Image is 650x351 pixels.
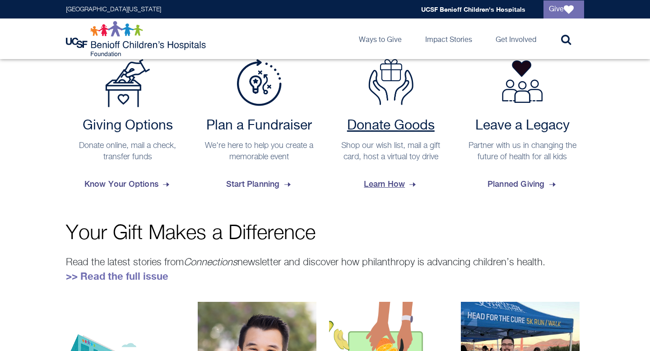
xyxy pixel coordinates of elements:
span: Learn How [364,172,418,196]
h2: Leave a Legacy [465,118,580,134]
p: Partner with us in changing the future of health for all kids [465,140,580,163]
a: Give [543,0,584,18]
span: Know Your Options [84,172,171,196]
img: Donate Goods [368,59,413,105]
p: Shop our wish list, mail a gift card, host a virtual toy drive [334,140,448,163]
a: Impact Stories [418,18,479,59]
a: Get Involved [488,18,543,59]
img: Payment Options [105,59,150,107]
a: UCSF Benioff Children's Hospitals [421,5,525,13]
a: Plan a Fundraiser Plan a Fundraiser We're here to help you create a memorable event Start Planning [198,59,321,196]
em: Connections [184,258,237,268]
a: [GEOGRAPHIC_DATA][US_STATE] [66,6,161,13]
p: Your Gift Makes a Difference [66,223,584,244]
a: Ways to Give [352,18,409,59]
img: Plan a Fundraiser [237,59,282,106]
p: Donate online, mail a check, transfer funds [70,140,185,163]
h2: Giving Options [70,118,185,134]
h2: Donate Goods [334,118,448,134]
h2: Plan a Fundraiser [202,118,317,134]
a: >> Read the full issue [66,270,168,282]
span: Planned Giving [487,172,557,196]
p: We're here to help you create a memorable event [202,140,317,163]
p: Read the latest stories from newsletter and discover how philanthropy is advancing children’s hea... [66,255,584,284]
span: Start Planning [226,172,292,196]
a: Leave a Legacy Partner with us in changing the future of health for all kids Planned Giving [461,59,585,196]
a: Donate Goods Donate Goods Shop our wish list, mail a gift card, host a virtual toy drive Learn How [329,59,453,196]
a: Payment Options Giving Options Donate online, mail a check, transfer funds Know Your Options [66,59,190,196]
img: Logo for UCSF Benioff Children's Hospitals Foundation [66,21,208,57]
